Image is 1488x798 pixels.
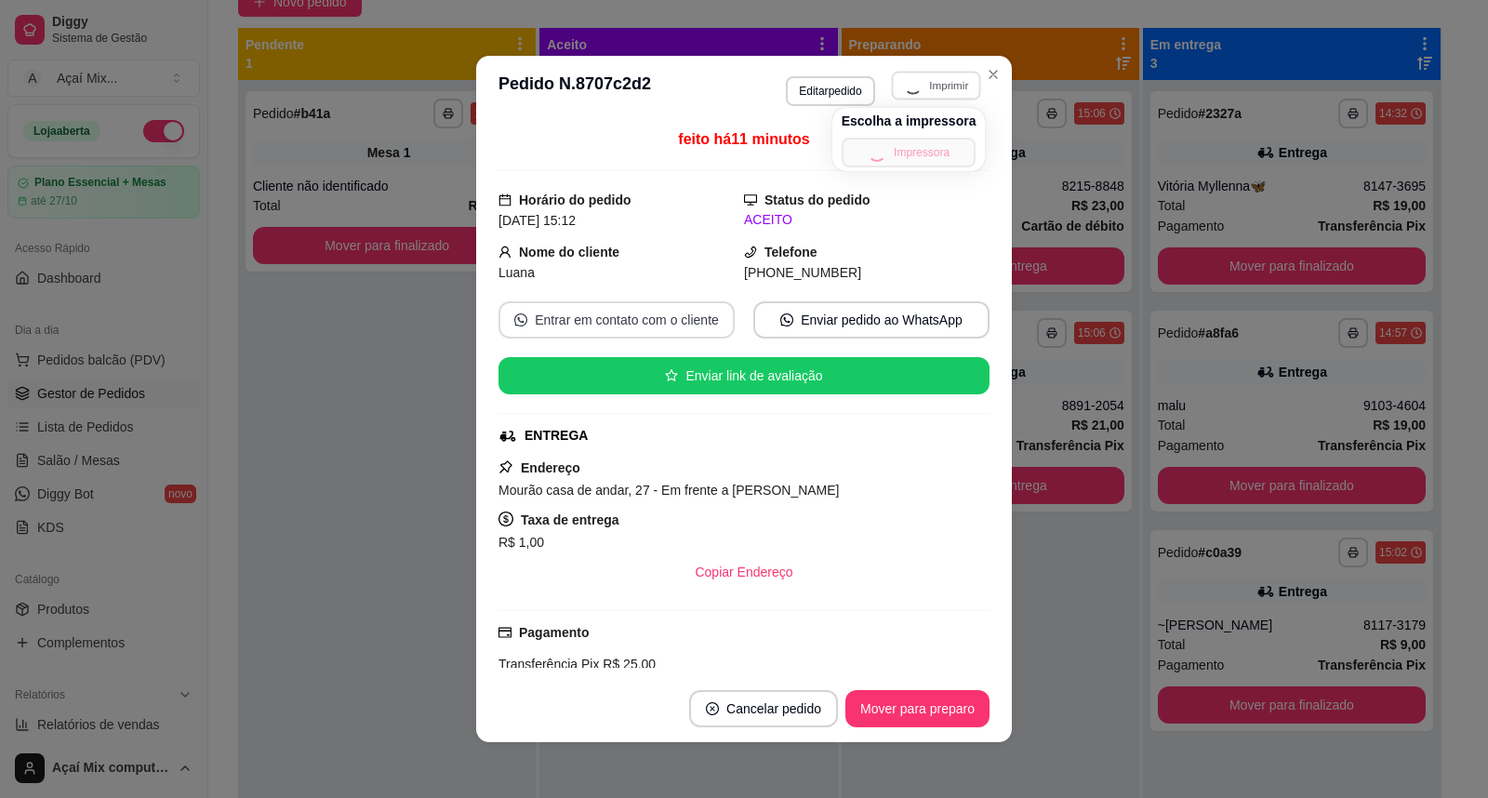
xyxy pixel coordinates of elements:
strong: Pagamento [519,625,589,640]
span: whats-app [780,313,793,326]
span: Transferência Pix [498,657,599,672]
button: Close [978,60,1008,89]
button: whats-appEntrar em contato com o cliente [498,301,735,339]
span: Luana [498,265,535,280]
span: calendar [498,193,511,206]
button: whats-appEnviar pedido ao WhatsApp [753,301,990,339]
span: [PHONE_NUMBER] [744,265,861,280]
strong: Nome do cliente [519,245,619,259]
span: star [665,369,678,382]
button: Copiar Endereço [680,553,807,591]
span: feito há 11 minutos [678,131,809,147]
strong: Endereço [521,460,580,475]
h4: Escolha a impressora [842,112,976,130]
button: close-circleCancelar pedido [689,690,838,727]
span: R$ 1,00 [498,535,544,550]
strong: Status do pedido [764,193,870,207]
button: starEnviar link de avaliação [498,357,990,394]
strong: Taxa de entrega [521,512,619,527]
span: dollar [498,512,513,526]
button: Editarpedido [786,76,874,106]
span: pushpin [498,459,513,474]
span: whats-app [514,313,527,326]
button: Mover para preparo [845,690,990,727]
div: ENTREGA [525,426,588,446]
span: credit-card [498,626,511,639]
span: [DATE] 15:12 [498,213,576,228]
span: user [498,246,511,259]
span: Mourão casa de andar, 27 - Em frente a [PERSON_NAME] [498,483,840,498]
h3: Pedido N. 8707c2d2 [498,71,651,106]
div: ACEITO [744,210,990,230]
span: R$ 25,00 [599,657,656,672]
span: phone [744,246,757,259]
strong: Horário do pedido [519,193,631,207]
span: desktop [744,193,757,206]
strong: Telefone [764,245,817,259]
span: close-circle [706,702,719,715]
